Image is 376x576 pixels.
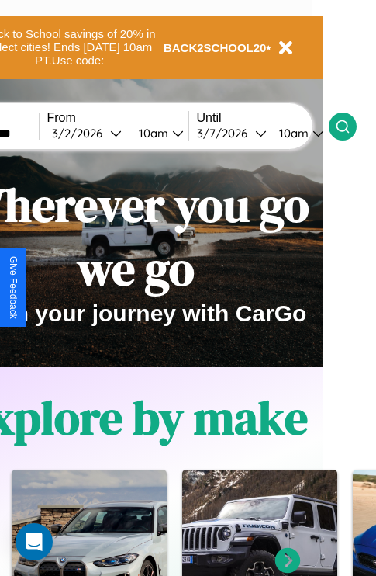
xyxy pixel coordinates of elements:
div: 3 / 7 / 2026 [197,126,255,141]
div: 10am [271,126,312,141]
div: 3 / 2 / 2026 [52,126,110,141]
b: BACK2SCHOOL20 [164,41,267,54]
div: 10am [131,126,172,141]
button: 3/2/2026 [47,125,126,141]
label: From [47,111,188,125]
div: Give Feedback [8,256,19,319]
label: Until [197,111,329,125]
button: 10am [126,125,188,141]
button: 10am [267,125,329,141]
div: Open Intercom Messenger [16,523,53,560]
